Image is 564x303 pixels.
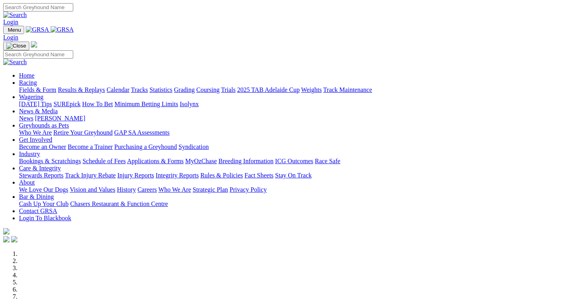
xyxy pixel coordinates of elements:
[3,236,9,242] img: facebook.svg
[3,59,27,66] img: Search
[70,200,168,207] a: Chasers Restaurant & Function Centre
[301,86,322,93] a: Weights
[19,143,561,151] div: Get Involved
[3,228,9,234] img: logo-grsa-white.png
[53,129,113,136] a: Retire Your Greyhound
[127,158,184,164] a: Applications & Forms
[19,129,52,136] a: Who We Are
[3,26,24,34] button: Toggle navigation
[19,79,37,86] a: Racing
[3,50,73,59] input: Search
[174,86,195,93] a: Grading
[19,72,34,79] a: Home
[275,172,311,179] a: Stay On Track
[180,101,199,107] a: Isolynx
[3,19,18,25] a: Login
[193,186,228,193] a: Strategic Plan
[114,101,178,107] a: Minimum Betting Limits
[315,158,340,164] a: Race Safe
[19,215,71,221] a: Login To Blackbook
[19,158,561,165] div: Industry
[19,186,561,193] div: About
[3,11,27,19] img: Search
[19,208,57,214] a: Contact GRSA
[19,115,561,122] div: News & Media
[3,3,73,11] input: Search
[19,200,68,207] a: Cash Up Your Club
[82,158,125,164] a: Schedule of Fees
[19,136,52,143] a: Get Involved
[19,186,68,193] a: We Love Our Dogs
[26,26,49,33] img: GRSA
[179,143,209,150] a: Syndication
[6,43,26,49] img: Close
[245,172,273,179] a: Fact Sheets
[3,42,29,50] button: Toggle navigation
[117,186,136,193] a: History
[53,101,80,107] a: SUREpick
[35,115,85,122] a: [PERSON_NAME]
[19,143,66,150] a: Become an Owner
[3,34,18,41] a: Login
[19,193,54,200] a: Bar & Dining
[196,86,220,93] a: Coursing
[31,41,37,48] img: logo-grsa-white.png
[200,172,243,179] a: Rules & Policies
[19,172,63,179] a: Stewards Reports
[218,158,273,164] a: Breeding Information
[150,86,173,93] a: Statistics
[19,158,81,164] a: Bookings & Scratchings
[8,27,21,33] span: Menu
[19,200,561,208] div: Bar & Dining
[19,151,40,157] a: Industry
[19,122,69,129] a: Greyhounds as Pets
[19,86,561,93] div: Racing
[70,186,115,193] a: Vision and Values
[323,86,372,93] a: Track Maintenance
[19,108,58,114] a: News & Media
[19,101,52,107] a: [DATE] Tips
[117,172,154,179] a: Injury Reports
[156,172,199,179] a: Integrity Reports
[68,143,113,150] a: Become a Trainer
[114,129,170,136] a: GAP SA Assessments
[19,179,35,186] a: About
[19,86,56,93] a: Fields & Form
[221,86,235,93] a: Trials
[137,186,157,193] a: Careers
[58,86,105,93] a: Results & Replays
[19,165,61,172] a: Care & Integrity
[275,158,313,164] a: ICG Outcomes
[65,172,116,179] a: Track Injury Rebate
[131,86,148,93] a: Tracks
[19,93,44,100] a: Wagering
[19,129,561,136] div: Greyhounds as Pets
[158,186,191,193] a: Who We Are
[230,186,267,193] a: Privacy Policy
[106,86,129,93] a: Calendar
[19,115,33,122] a: News
[114,143,177,150] a: Purchasing a Greyhound
[11,236,17,242] img: twitter.svg
[51,26,74,33] img: GRSA
[82,101,113,107] a: How To Bet
[19,172,561,179] div: Care & Integrity
[237,86,300,93] a: 2025 TAB Adelaide Cup
[185,158,217,164] a: MyOzChase
[19,101,561,108] div: Wagering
